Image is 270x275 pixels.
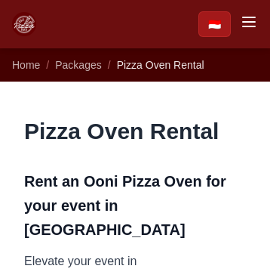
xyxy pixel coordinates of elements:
span: Pizza Oven Rental [117,59,204,71]
li: / [108,57,111,73]
a: Home [12,59,40,71]
h3: Rent an Ooni Pizza Oven for your event in [GEOGRAPHIC_DATA] [24,169,246,242]
img: Bali Pizza Party Logo [12,12,36,36]
h1: Pizza Oven Rental [24,118,246,145]
a: Beralih ke Bahasa Indonesia [198,11,231,37]
li: / [46,57,49,73]
a: Packages [55,59,101,71]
